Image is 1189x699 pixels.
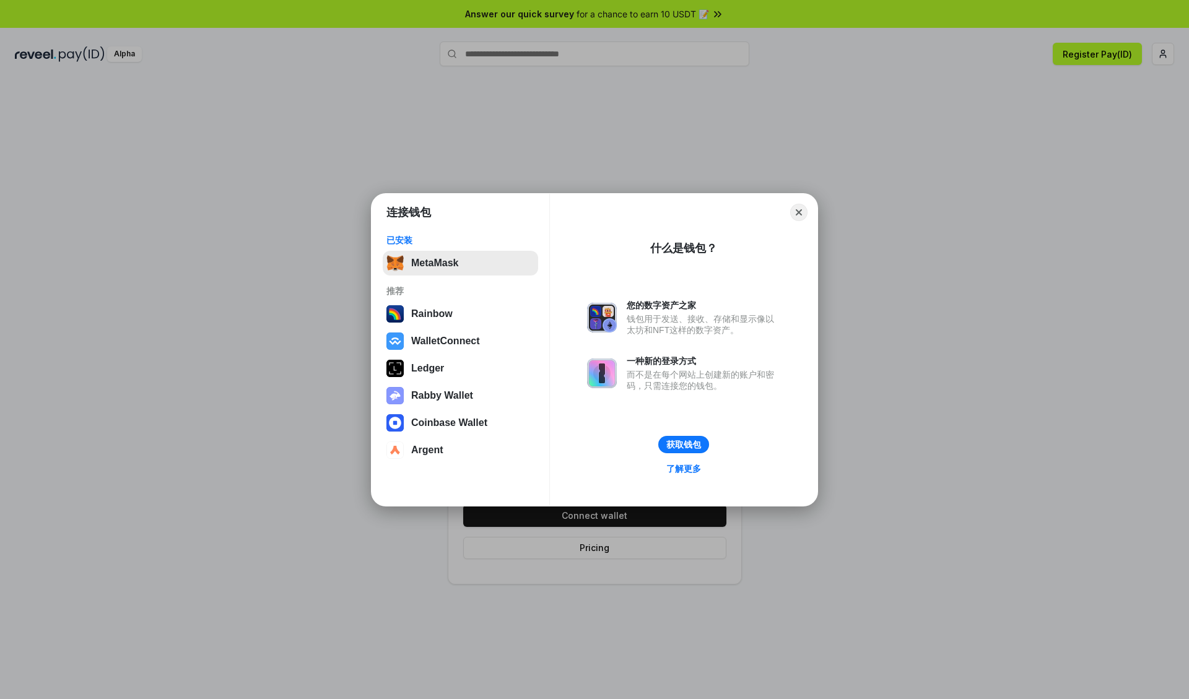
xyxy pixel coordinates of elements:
[411,336,480,347] div: WalletConnect
[383,356,538,381] button: Ledger
[386,387,404,404] img: svg+xml,%3Csvg%20xmlns%3D%22http%3A%2F%2Fwww.w3.org%2F2000%2Fsvg%22%20fill%3D%22none%22%20viewBox...
[383,302,538,326] button: Rainbow
[658,436,709,453] button: 获取钱包
[411,258,458,269] div: MetaMask
[383,251,538,276] button: MetaMask
[650,241,717,256] div: 什么是钱包？
[666,439,701,450] div: 获取钱包
[383,410,538,435] button: Coinbase Wallet
[411,363,444,374] div: Ledger
[659,461,708,477] a: 了解更多
[386,305,404,323] img: svg+xml,%3Csvg%20width%3D%22120%22%20height%3D%22120%22%20viewBox%3D%220%200%20120%20120%22%20fil...
[386,285,534,297] div: 推荐
[386,441,404,459] img: svg+xml,%3Csvg%20width%3D%2228%22%20height%3D%2228%22%20viewBox%3D%220%200%2028%2028%22%20fill%3D...
[386,332,404,350] img: svg+xml,%3Csvg%20width%3D%2228%22%20height%3D%2228%22%20viewBox%3D%220%200%2028%2028%22%20fill%3D...
[627,369,780,391] div: 而不是在每个网站上创建新的账户和密码，只需连接您的钱包。
[386,360,404,377] img: svg+xml,%3Csvg%20xmlns%3D%22http%3A%2F%2Fwww.w3.org%2F2000%2Fsvg%22%20width%3D%2228%22%20height%3...
[386,414,404,432] img: svg+xml,%3Csvg%20width%3D%2228%22%20height%3D%2228%22%20viewBox%3D%220%200%2028%2028%22%20fill%3D...
[386,205,431,220] h1: 连接钱包
[627,313,780,336] div: 钱包用于发送、接收、存储和显示像以太坊和NFT这样的数字资产。
[411,417,487,428] div: Coinbase Wallet
[411,308,453,319] div: Rainbow
[411,445,443,456] div: Argent
[411,390,473,401] div: Rabby Wallet
[386,235,534,246] div: 已安装
[383,329,538,354] button: WalletConnect
[383,383,538,408] button: Rabby Wallet
[386,254,404,272] img: svg+xml,%3Csvg%20fill%3D%22none%22%20height%3D%2233%22%20viewBox%3D%220%200%2035%2033%22%20width%...
[383,438,538,462] button: Argent
[587,358,617,388] img: svg+xml,%3Csvg%20xmlns%3D%22http%3A%2F%2Fwww.w3.org%2F2000%2Fsvg%22%20fill%3D%22none%22%20viewBox...
[627,355,780,367] div: 一种新的登录方式
[790,204,808,221] button: Close
[587,303,617,332] img: svg+xml,%3Csvg%20xmlns%3D%22http%3A%2F%2Fwww.w3.org%2F2000%2Fsvg%22%20fill%3D%22none%22%20viewBox...
[627,300,780,311] div: 您的数字资产之家
[666,463,701,474] div: 了解更多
